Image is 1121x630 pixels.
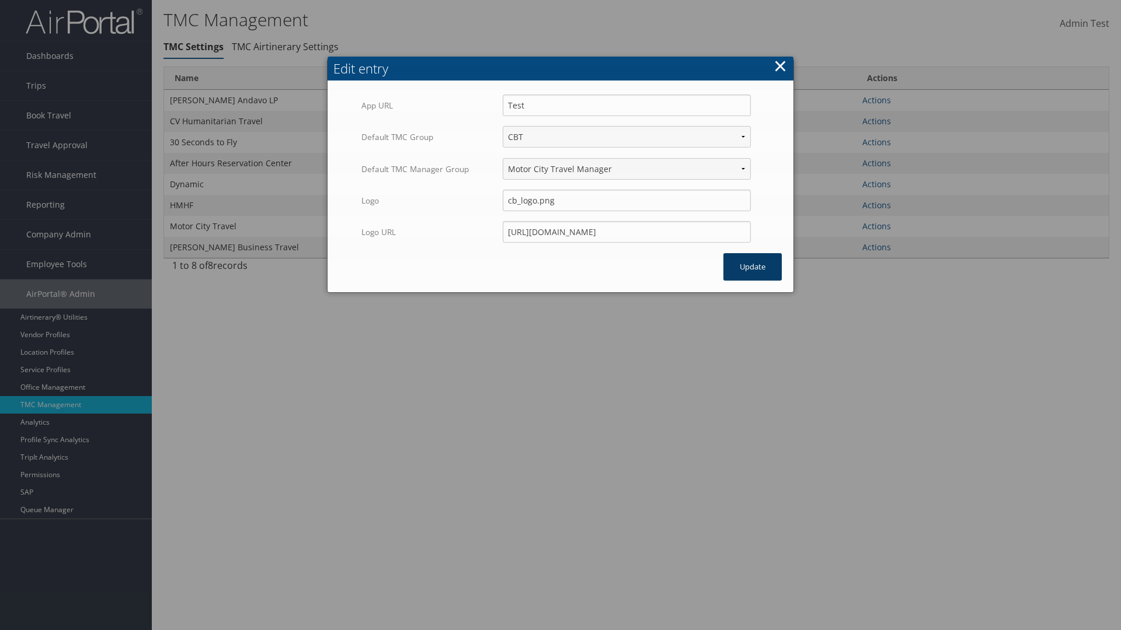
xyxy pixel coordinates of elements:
[361,158,494,180] label: Default TMC Manager Group
[333,60,793,78] div: Edit entry
[723,253,782,281] button: Update
[361,126,494,148] label: Default TMC Group
[361,190,494,212] label: Logo
[361,221,494,243] label: Logo URL
[774,54,787,78] button: ×
[361,94,494,117] label: App URL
